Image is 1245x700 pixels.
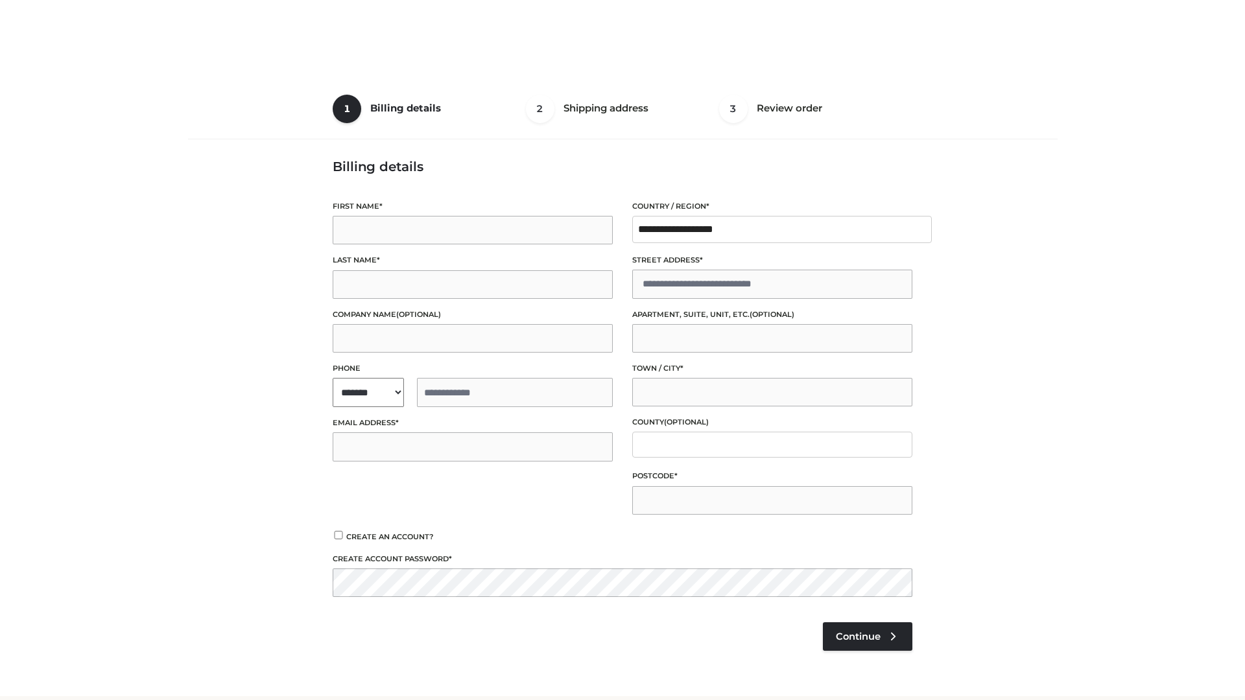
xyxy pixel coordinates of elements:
h3: Billing details [333,159,912,174]
span: (optional) [664,417,709,426]
input: Create an account? [333,531,344,539]
label: Apartment, suite, unit, etc. [632,309,912,321]
label: Last name [333,254,613,266]
label: Phone [333,362,613,375]
label: Create account password [333,553,912,565]
label: Town / City [632,362,912,375]
span: Create an account? [346,532,434,541]
a: Continue [823,622,912,651]
span: Shipping address [563,102,648,114]
span: 2 [526,95,554,123]
span: Billing details [370,102,441,114]
label: Street address [632,254,912,266]
span: Continue [836,631,881,642]
span: 3 [719,95,748,123]
span: (optional) [396,310,441,319]
label: First name [333,200,613,213]
label: Country / Region [632,200,912,213]
span: 1 [333,95,361,123]
span: (optional) [750,310,794,319]
label: County [632,416,912,428]
label: Email address [333,417,613,429]
label: Company name [333,309,613,321]
span: Review order [757,102,822,114]
label: Postcode [632,470,912,482]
